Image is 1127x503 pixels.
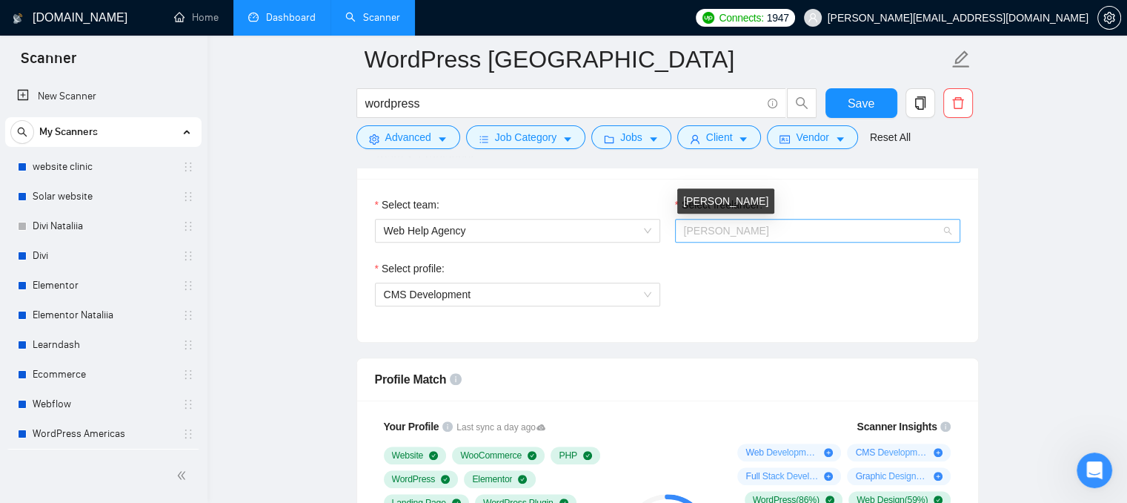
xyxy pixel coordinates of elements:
[30,337,248,368] div: ✅ How To: Connect your agency to [DOMAIN_NAME]
[182,161,194,173] span: holder
[33,300,173,330] a: Elementor Nataliia
[684,225,769,237] span: [PERSON_NAME]
[187,24,216,53] img: Profile image for Oleksandr
[1097,12,1121,24] a: setting
[15,225,282,281] div: Send us a messageWe typically reply in under a minute
[30,28,53,52] img: logo
[33,152,173,182] a: website clinic
[248,11,316,24] a: dashboardDashboard
[10,120,34,144] button: search
[365,94,761,113] input: Search Freelance Jobs...
[30,181,267,206] p: How can we help?
[702,12,714,24] img: upwork-logo.png
[356,125,460,149] button: settingAdvancedcaret-down
[450,373,462,385] span: info-circle
[182,398,194,410] span: holder
[365,41,948,78] input: Scanner name...
[441,475,450,484] span: check-circle
[1077,453,1112,488] iframe: Intercom live chat
[648,134,659,145] span: caret-down
[235,404,259,414] span: Help
[591,125,671,149] button: folderJobscaret-down
[182,280,194,292] span: holder
[215,24,245,53] img: Profile image for Iryna
[690,134,700,145] span: user
[824,448,833,457] span: plus-circle
[123,404,174,414] span: Messages
[375,197,439,213] label: Select team:
[719,10,763,26] span: Connects:
[437,134,448,145] span: caret-down
[182,220,194,232] span: holder
[375,373,447,386] span: Profile Match
[1098,12,1120,24] span: setting
[944,96,972,110] span: delete
[808,13,818,23] span: user
[369,134,379,145] span: setting
[857,421,937,432] span: Scanner Insights
[182,339,194,351] span: holder
[30,105,267,181] p: Hi [PERSON_NAME][EMAIL_ADDRESS][DOMAIN_NAME] 👋
[479,134,489,145] span: bars
[835,134,845,145] span: caret-down
[848,94,874,113] span: Save
[21,331,275,374] div: ✅ How To: Connect your agency to [DOMAIN_NAME]
[604,134,614,145] span: folder
[182,309,194,321] span: holder
[870,129,911,145] a: Reset All
[768,99,777,108] span: info-circle
[738,134,748,145] span: caret-down
[528,451,536,460] span: check-circle
[182,369,194,381] span: holder
[442,421,453,432] span: info-circle
[345,11,400,24] a: searchScanner
[934,472,943,481] span: plus-circle
[677,125,762,149] button: userClientcaret-down
[30,253,247,269] div: We typically reply in under a minute
[855,447,928,458] span: CMS Development ( 29 %)
[17,82,190,111] a: New Scanner
[940,421,951,432] span: info-circle
[33,241,173,271] a: Divi
[182,191,194,203] span: holder
[33,182,173,211] a: Solar website
[255,24,282,50] div: Close
[198,366,296,426] button: Help
[675,197,762,213] label: Select freelancer:
[466,125,585,149] button: barsJob Categorycaret-down
[495,129,556,145] span: Job Category
[906,96,934,110] span: copy
[706,129,733,145] span: Client
[33,271,173,300] a: Elementor
[182,428,194,440] span: holder
[384,421,439,433] span: Your Profile
[382,260,445,277] span: Select profile:
[30,303,120,318] span: Search for help
[182,250,194,262] span: holder
[796,129,828,145] span: Vendor
[11,127,33,137] span: search
[767,10,789,26] span: 1947
[905,88,935,118] button: copy
[934,448,943,457] span: plus-circle
[779,134,790,145] span: idcard
[429,451,438,460] span: check-circle
[745,470,818,482] span: Full Stack Development ( 23 %)
[583,451,592,460] span: check-circle
[385,129,431,145] span: Advanced
[472,473,512,485] span: Elementor
[825,88,897,118] button: Save
[559,450,577,461] span: PHP
[9,47,88,79] span: Scanner
[518,475,527,484] span: check-circle
[677,188,774,214] div: [PERSON_NAME]
[384,220,651,242] span: Web Help Agency
[392,450,424,461] span: Website
[39,117,98,147] span: My Scanners
[456,421,545,435] span: Last sync a day ago
[1097,6,1121,30] button: setting
[943,88,973,118] button: delete
[460,450,522,461] span: WooCommerce
[21,295,275,325] button: Search for help
[767,125,857,149] button: idcardVendorcaret-down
